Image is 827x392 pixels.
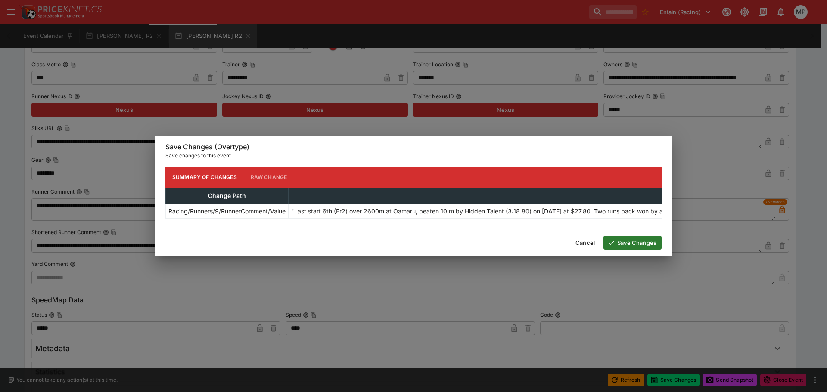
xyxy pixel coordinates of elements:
[570,236,600,250] button: Cancel
[603,236,662,250] button: Save Changes
[165,142,662,151] h6: Save Changes (Overtype)
[165,151,662,160] p: Save changes to this event.
[168,207,286,216] p: Racing/Runners/9/RunnerComment/Value
[244,167,294,188] button: Raw Change
[166,188,289,204] th: Change Path
[165,167,244,188] button: Summary of Changes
